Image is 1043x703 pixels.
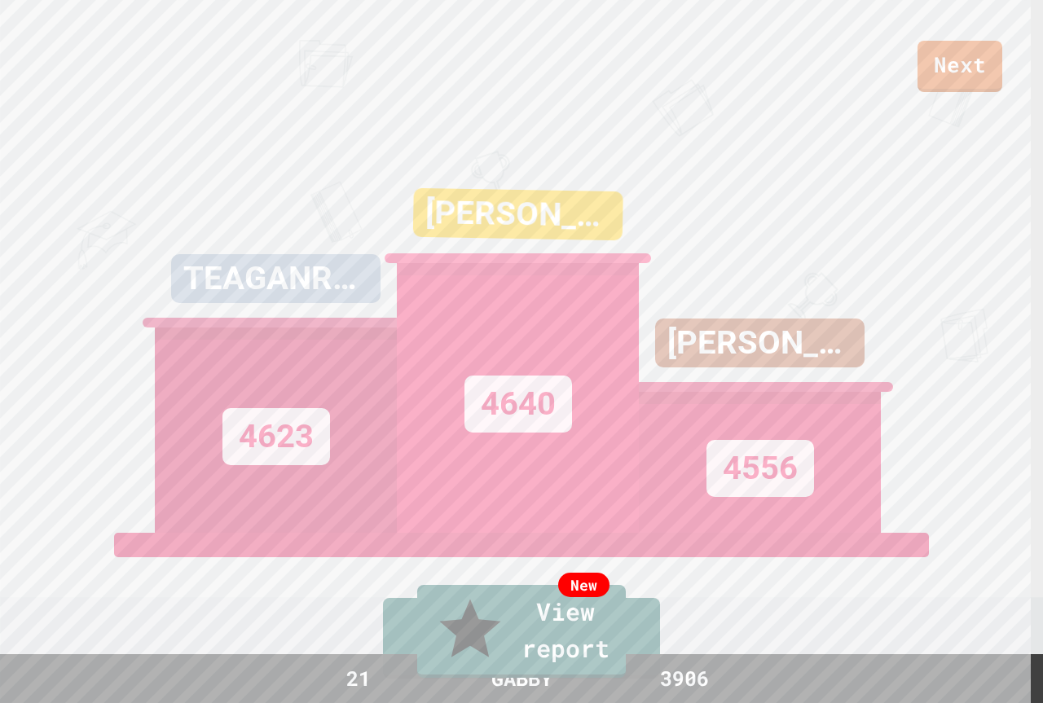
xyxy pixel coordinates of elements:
a: View report [417,585,626,678]
div: New [558,573,610,597]
div: 4640 [464,376,572,433]
div: [PERSON_NAME] [655,319,865,367]
a: Next [918,41,1002,92]
div: TEAGANROBERTSON [171,254,381,303]
div: 4556 [706,440,814,497]
div: 4623 [222,408,330,465]
div: [PERSON_NAME] [413,188,623,240]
